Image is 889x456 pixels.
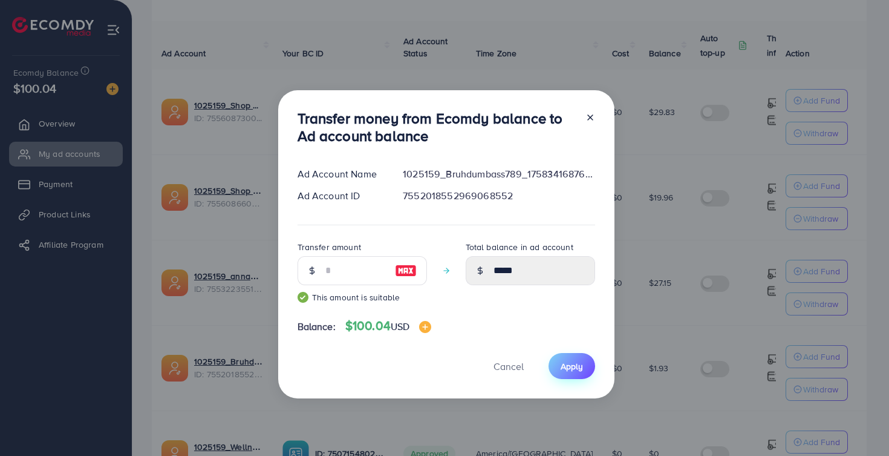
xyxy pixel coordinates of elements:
small: This amount is suitable [298,291,427,303]
button: Cancel [478,353,539,379]
button: Apply [549,353,595,379]
h3: Transfer money from Ecomdy balance to Ad account balance [298,110,576,145]
div: Ad Account Name [288,167,394,181]
span: Balance: [298,320,336,334]
img: guide [298,292,308,303]
span: Apply [561,360,583,372]
span: USD [391,320,409,333]
div: 1025159_Bruhdumbass789_1758341687615 [393,167,604,181]
iframe: Chat [838,401,880,447]
img: image [395,263,417,278]
div: 7552018552969068552 [393,189,604,203]
label: Transfer amount [298,241,361,253]
label: Total balance in ad account [466,241,573,253]
span: Cancel [493,360,524,373]
h4: $100.04 [345,319,432,334]
div: Ad Account ID [288,189,394,203]
img: image [419,321,431,333]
